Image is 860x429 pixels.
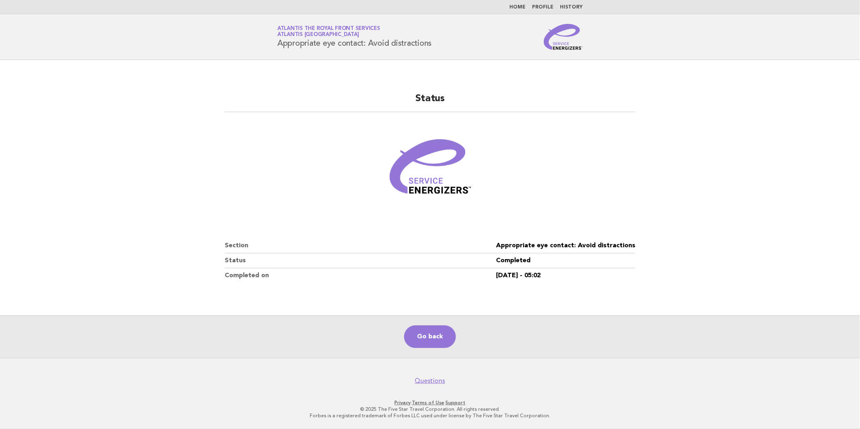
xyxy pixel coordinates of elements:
img: Service Energizers [544,24,583,50]
a: Questions [415,377,445,385]
a: Support [446,400,466,406]
dd: [DATE] - 05:02 [496,268,635,283]
span: Atlantis [GEOGRAPHIC_DATA] [277,32,359,38]
dd: Appropriate eye contact: Avoid distractions [496,238,635,253]
a: Go back [404,325,456,348]
h1: Appropriate eye contact: Avoid distractions [277,26,432,47]
p: © 2025 The Five Star Travel Corporation. All rights reserved. [182,406,678,412]
h2: Status [225,92,635,112]
a: Home [509,5,526,10]
img: Verified [381,122,479,219]
p: Forbes is a registered trademark of Forbes LLC used under license by The Five Star Travel Corpora... [182,412,678,419]
dt: Completed on [225,268,496,283]
dd: Completed [496,253,635,268]
a: Atlantis The Royal Front ServicesAtlantis [GEOGRAPHIC_DATA] [277,26,380,37]
dt: Status [225,253,496,268]
dt: Section [225,238,496,253]
a: History [560,5,583,10]
a: Terms of Use [412,400,445,406]
p: · · [182,399,678,406]
a: Privacy [395,400,411,406]
a: Profile [532,5,553,10]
